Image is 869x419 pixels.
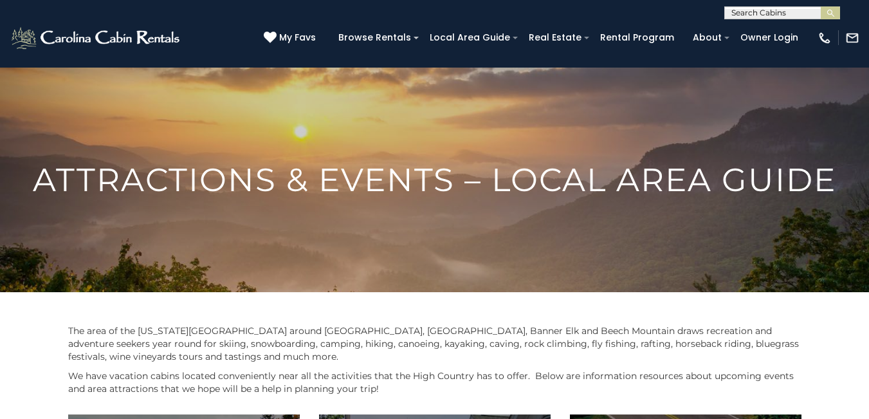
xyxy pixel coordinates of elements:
[594,28,681,48] a: Rental Program
[279,31,316,44] span: My Favs
[68,369,801,395] p: We have vacation cabins located conveniently near all the activities that the High Country has to...
[10,25,183,51] img: White-1-2.png
[734,28,805,48] a: Owner Login
[332,28,417,48] a: Browse Rentals
[686,28,728,48] a: About
[845,31,859,45] img: mail-regular-white.png
[818,31,832,45] img: phone-regular-white.png
[423,28,517,48] a: Local Area Guide
[522,28,588,48] a: Real Estate
[68,324,801,363] p: The area of the [US_STATE][GEOGRAPHIC_DATA] around [GEOGRAPHIC_DATA], [GEOGRAPHIC_DATA], Banner E...
[264,31,319,45] a: My Favs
